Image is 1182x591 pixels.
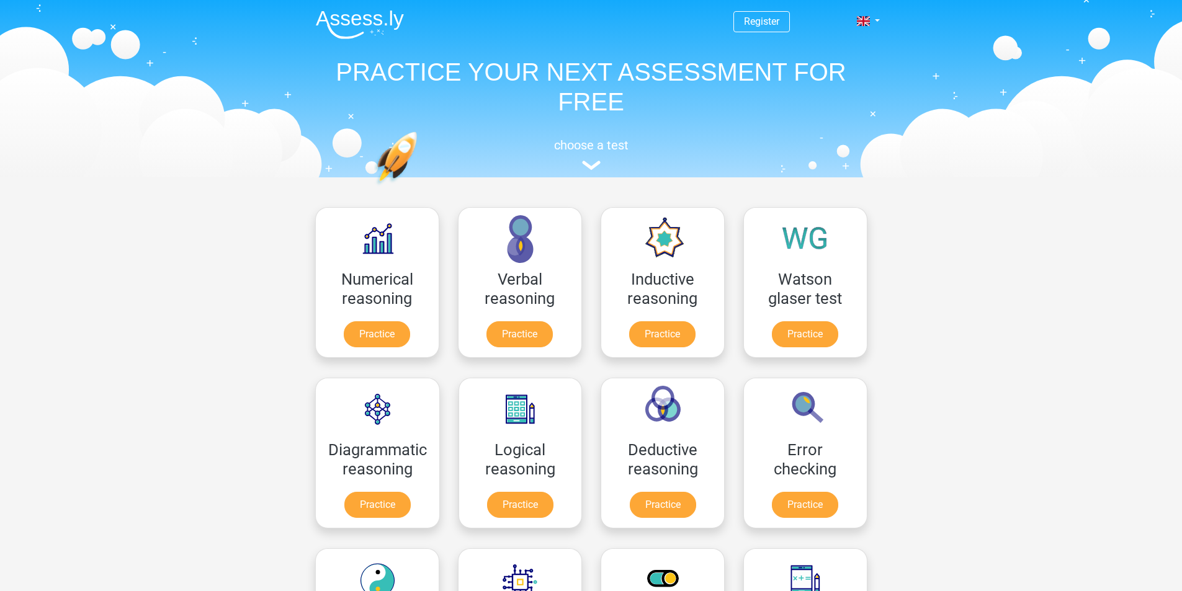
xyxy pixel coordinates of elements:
a: Practice [487,492,553,518]
a: Practice [629,321,696,347]
a: Practice [486,321,553,347]
a: choose a test [306,138,877,171]
img: practice [374,131,465,244]
img: Assessly [316,10,404,39]
a: Practice [772,321,838,347]
a: Register [744,16,779,27]
a: Practice [344,492,411,518]
h5: choose a test [306,138,877,153]
a: Practice [344,321,410,347]
a: Practice [772,492,838,518]
img: assessment [582,161,601,170]
a: Practice [630,492,696,518]
h1: PRACTICE YOUR NEXT ASSESSMENT FOR FREE [306,57,877,117]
